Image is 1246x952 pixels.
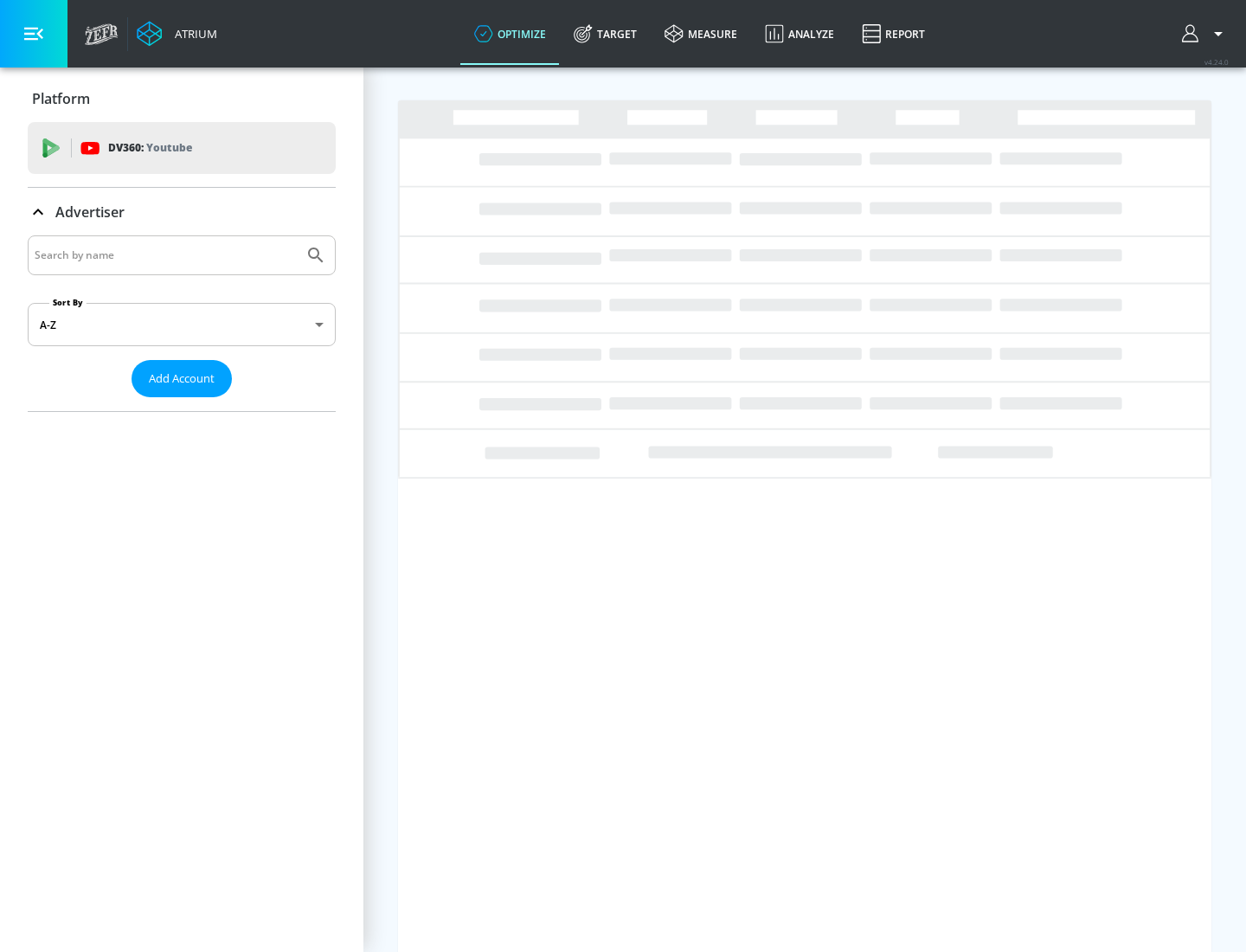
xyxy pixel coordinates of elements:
div: Advertiser [28,188,336,236]
div: DV360: Youtube [28,122,336,174]
a: Analyze [751,3,848,65]
div: A-Z [28,303,336,346]
div: Platform [28,74,336,123]
div: Advertiser [28,235,336,411]
span: v 4.24.0 [1204,57,1229,67]
a: Target [560,3,651,65]
a: Report [848,3,939,65]
p: Advertiser [55,203,125,222]
div: Atrium [168,26,217,42]
button: Add Account [132,360,232,397]
a: optimize [460,3,560,65]
nav: list of Advertiser [28,397,336,411]
label: Sort By [49,297,87,308]
p: DV360: [108,138,192,158]
input: Search by name [35,244,297,267]
span: Add Account [149,369,215,389]
p: Youtube [146,138,192,157]
p: Platform [32,89,90,108]
a: Atrium [137,21,217,47]
a: measure [651,3,751,65]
